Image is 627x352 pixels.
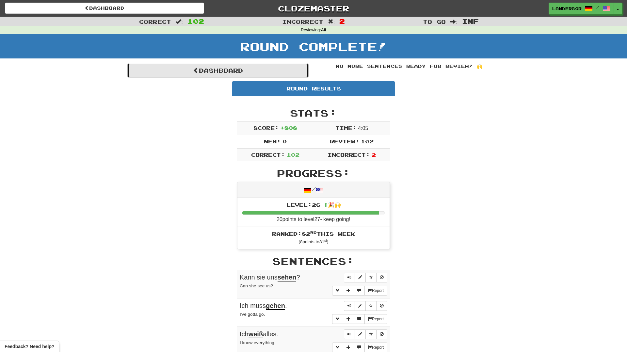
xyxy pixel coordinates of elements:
[343,286,354,296] button: Add sentence to collection
[318,63,500,70] div: No more sentences ready for review! 🙌
[298,239,328,244] small: ( 8 points to 81 )
[324,239,327,242] sup: st
[335,125,357,131] span: Time:
[344,301,387,311] div: Sentence controls
[320,201,341,208] span: ⬆🎉🙌
[127,63,309,78] a: Dashboard
[330,138,360,144] span: Review:
[423,18,446,25] span: To go
[552,6,582,11] span: landersgr
[332,314,343,324] button: Toggle grammar
[596,5,599,10] span: /
[139,18,171,25] span: Correct
[361,138,374,144] span: 102
[344,329,387,339] div: Sentence controls
[358,125,368,131] span: 4 : 0 5
[332,286,343,296] button: Toggle grammar
[344,273,355,282] button: Play sentence audio
[278,274,297,281] u: sehen
[264,138,281,144] span: New:
[240,340,276,345] small: I know everything.
[339,17,345,25] span: 2
[450,19,458,24] span: :
[232,82,395,96] div: Round Results
[365,273,377,282] button: Toggle favorite
[332,286,387,296] div: More sentence controls
[280,125,297,131] span: + 808
[355,273,366,282] button: Edit sentence
[321,28,326,32] strong: All
[332,314,387,324] div: More sentence controls
[240,312,265,317] small: I've gotta go.
[282,18,323,25] span: Incorrect
[344,301,355,311] button: Play sentence audio
[365,301,377,311] button: Toggle favorite
[364,286,387,296] button: Report
[237,182,390,198] div: /
[282,138,287,144] span: 0
[253,125,279,131] span: Score:
[372,152,376,158] span: 2
[272,231,355,237] span: Ranked: 82 this week
[328,19,335,24] span: :
[240,274,300,281] span: Kann sie uns ?
[462,17,479,25] span: Inf
[344,329,355,339] button: Play sentence audio
[240,330,278,338] span: Ich alles.
[364,314,387,324] button: Report
[328,152,370,158] span: Incorrect:
[343,314,354,324] button: Add sentence to collection
[549,3,614,14] a: landersgr /
[344,273,387,282] div: Sentence controls
[310,230,317,234] sup: nd
[187,17,204,25] span: 102
[237,168,390,179] h2: Progress:
[2,40,625,53] h1: Round Complete!
[376,301,387,311] button: Toggle ignore
[355,329,366,339] button: Edit sentence
[266,302,285,310] u: gehen
[251,152,285,158] span: Correct:
[237,107,390,118] h2: Stats:
[376,273,387,282] button: Toggle ignore
[249,330,263,338] u: weiß
[214,3,413,14] a: Clozemaster
[286,201,341,208] span: Level: 26
[287,152,299,158] span: 102
[376,329,387,339] button: Toggle ignore
[355,301,366,311] button: Edit sentence
[365,329,377,339] button: Toggle favorite
[240,283,273,288] small: Can she see us?
[240,302,287,310] span: Ich muss .
[5,343,54,350] span: Open feedback widget
[5,3,204,14] a: Dashboard
[237,256,390,266] h2: Sentences:
[237,198,390,227] li: 20 points to level 27 - keep going!
[176,19,183,24] span: :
